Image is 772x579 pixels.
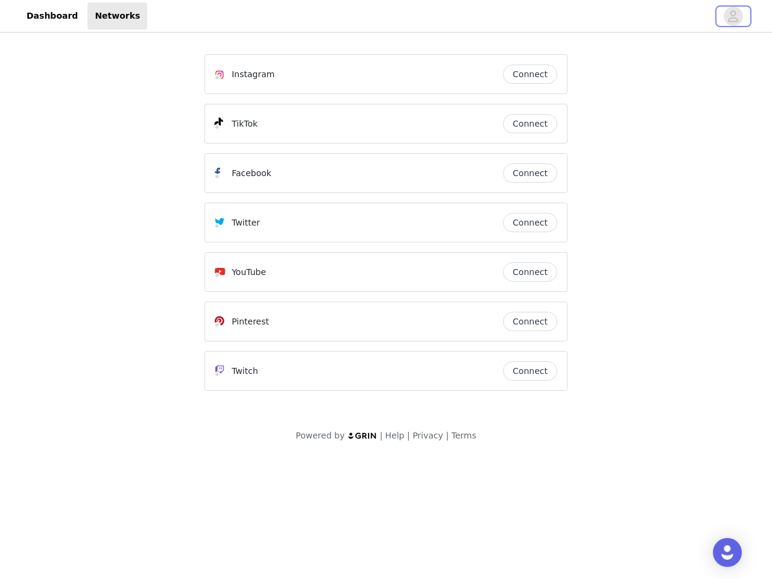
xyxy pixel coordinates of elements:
button: Connect [503,114,557,133]
p: Twitch [232,365,258,378]
button: Connect [503,163,557,183]
button: Connect [503,213,557,232]
a: Privacy [413,431,443,440]
p: Facebook [232,167,271,180]
span: | [380,431,383,440]
p: Pinterest [232,315,269,328]
div: avatar [727,7,739,26]
span: | [407,431,410,440]
p: YouTube [232,266,266,279]
button: Connect [503,312,557,331]
img: logo [347,432,378,440]
img: Instagram Icon [215,70,224,80]
span: | [446,431,449,440]
button: Connect [503,262,557,282]
span: Powered by [296,431,344,440]
a: Networks [87,2,147,30]
div: Open Intercom Messenger [713,538,742,567]
a: Terms [451,431,476,440]
p: Instagram [232,68,274,81]
button: Connect [503,361,557,381]
p: TikTok [232,118,258,130]
a: Dashboard [19,2,85,30]
a: Help [385,431,405,440]
button: Connect [503,65,557,84]
p: Twitter [232,217,260,229]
